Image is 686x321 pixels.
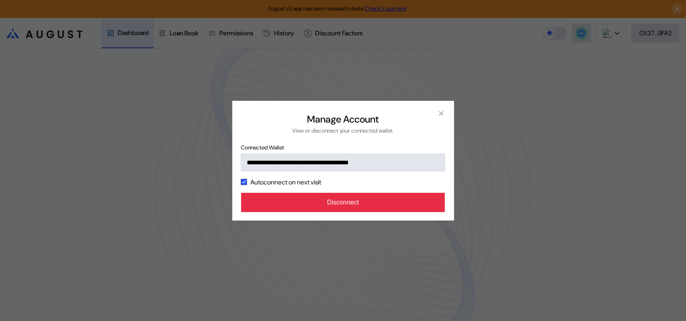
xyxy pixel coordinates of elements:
[307,113,379,125] h2: Manage Account
[435,107,448,120] button: close modal
[250,178,321,186] label: Autoconnect on next visit
[292,127,394,134] div: View or disconnect your connected wallet.
[241,144,445,151] span: Connected Wallet
[241,193,445,212] button: Disconnect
